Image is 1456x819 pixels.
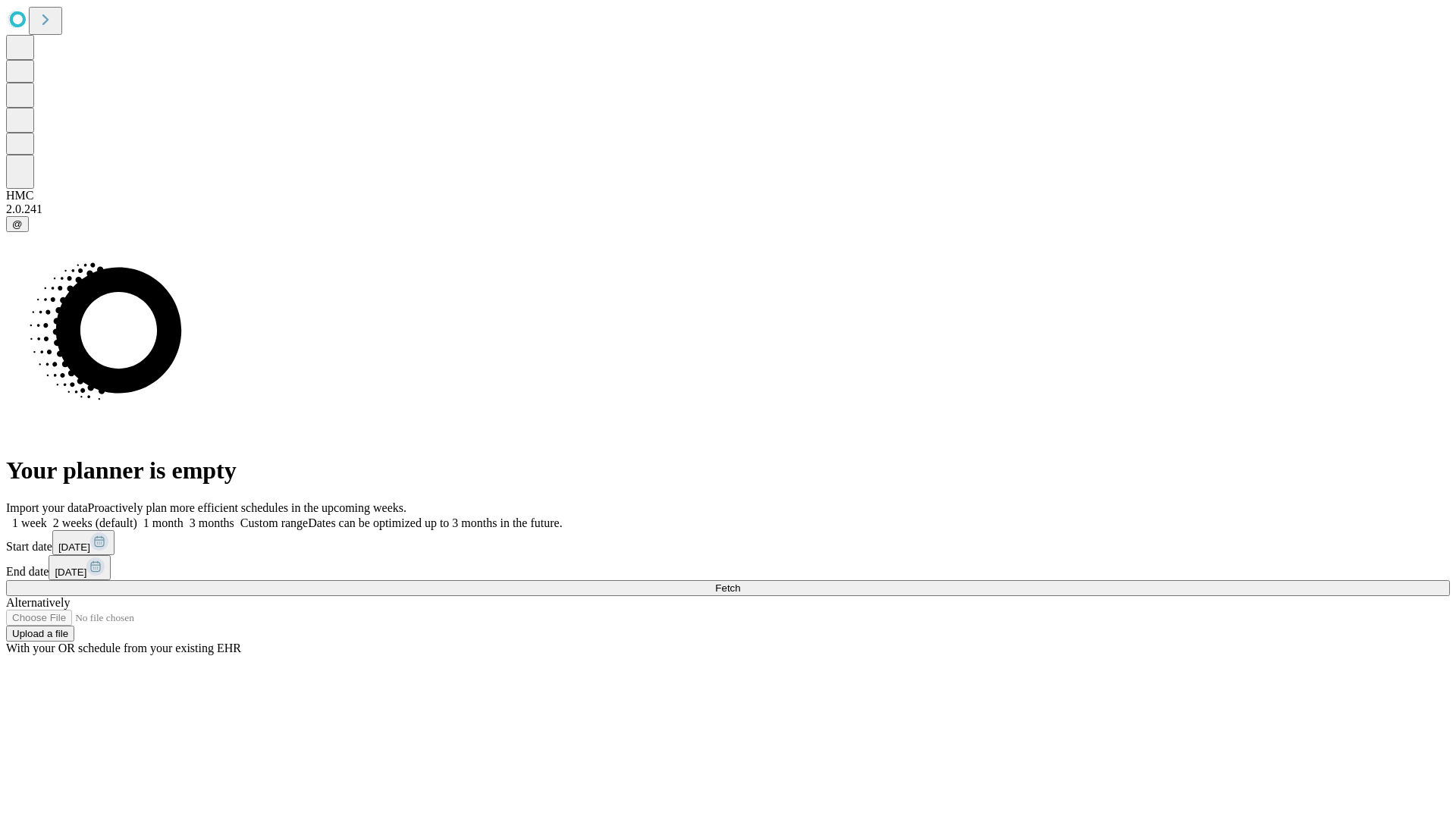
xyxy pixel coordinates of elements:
[88,501,406,514] span: Proactively plan more efficient schedules in the upcoming weeks.
[240,516,308,529] span: Custom range
[6,626,74,642] button: Upload a file
[6,530,1450,555] div: Start date
[52,530,115,555] button: [DATE]
[12,516,47,529] span: 1 week
[6,202,1450,216] div: 2.0.241
[12,218,23,230] span: @
[49,555,111,580] button: [DATE]
[6,596,70,609] span: Alternatively
[58,541,90,553] span: [DATE]
[6,642,241,654] span: With your OR schedule from your existing EHR
[55,566,86,578] span: [DATE]
[190,516,234,529] span: 3 months
[6,501,88,514] span: Import your data
[6,457,1450,485] h1: Your planner is empty
[6,216,29,232] button: @
[53,516,137,529] span: 2 weeks (default)
[143,516,184,529] span: 1 month
[715,582,740,594] span: Fetch
[6,189,1450,202] div: HMC
[6,555,1450,580] div: End date
[6,580,1450,596] button: Fetch
[308,516,562,529] span: Dates can be optimized up to 3 months in the future.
